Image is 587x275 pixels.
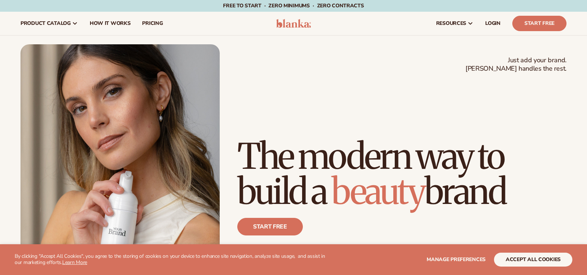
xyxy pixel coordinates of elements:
p: By clicking "Accept All Cookies", you agree to the storing of cookies on your device to enhance s... [15,253,332,266]
button: accept all cookies [494,253,572,267]
span: resources [436,21,466,26]
a: LOGIN [479,12,506,35]
span: Manage preferences [427,256,486,263]
span: beauty [331,170,424,213]
span: product catalog [21,21,71,26]
a: How It Works [84,12,137,35]
button: Manage preferences [427,253,486,267]
span: How It Works [90,21,131,26]
span: Free to start · ZERO minimums · ZERO contracts [223,2,364,9]
a: pricing [136,12,168,35]
a: Start Free [512,16,566,31]
a: Start free [237,218,303,235]
h1: The modern way to build a brand [237,139,566,209]
img: logo [276,19,311,28]
span: LOGIN [485,21,501,26]
span: Just add your brand. [PERSON_NAME] handles the rest. [465,56,566,73]
a: resources [430,12,479,35]
span: pricing [142,21,163,26]
a: product catalog [15,12,84,35]
a: Learn More [62,259,87,266]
